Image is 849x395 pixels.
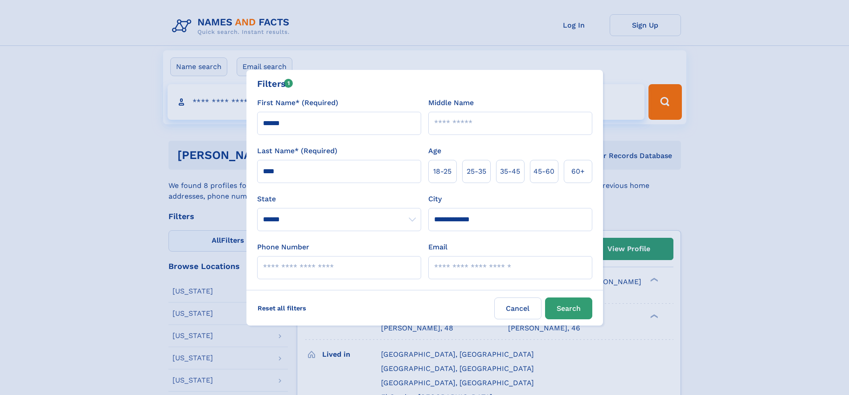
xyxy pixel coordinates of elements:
label: Last Name* (Required) [257,146,337,156]
div: Filters [257,77,293,90]
label: Middle Name [428,98,474,108]
label: State [257,194,421,204]
span: 60+ [571,166,585,177]
span: 35‑45 [500,166,520,177]
button: Search [545,297,592,319]
label: Age [428,146,441,156]
label: Phone Number [257,242,309,252]
label: Email [428,242,447,252]
label: Reset all filters [252,297,312,319]
label: First Name* (Required) [257,98,338,108]
span: 25‑35 [467,166,486,177]
span: 18‑25 [433,166,451,177]
label: Cancel [494,297,541,319]
label: City [428,194,442,204]
span: 45‑60 [533,166,554,177]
